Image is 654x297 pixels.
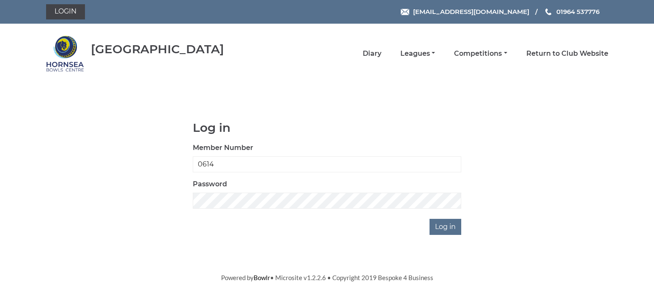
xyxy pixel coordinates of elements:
[91,43,224,56] div: [GEOGRAPHIC_DATA]
[526,49,608,58] a: Return to Club Website
[46,35,84,73] img: Hornsea Bowls Centre
[430,219,461,235] input: Log in
[193,179,227,189] label: Password
[556,8,599,16] span: 01964 537776
[454,49,507,58] a: Competitions
[193,121,461,134] h1: Log in
[401,9,409,15] img: Email
[401,7,529,16] a: Email [EMAIL_ADDRESS][DOMAIN_NAME]
[400,49,435,58] a: Leagues
[193,143,253,153] label: Member Number
[545,8,551,15] img: Phone us
[254,274,270,281] a: Bowlr
[46,4,85,19] a: Login
[221,274,433,281] span: Powered by • Microsite v1.2.2.6 • Copyright 2019 Bespoke 4 Business
[544,7,599,16] a: Phone us 01964 537776
[413,8,529,16] span: [EMAIL_ADDRESS][DOMAIN_NAME]
[363,49,381,58] a: Diary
